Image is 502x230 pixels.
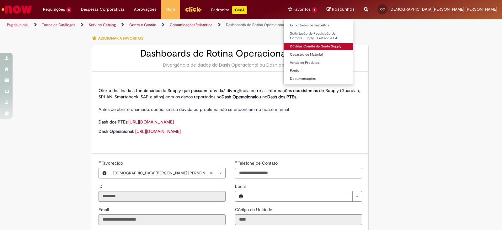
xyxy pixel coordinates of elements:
[113,168,210,178] span: [DEMOGRAPHIC_DATA][PERSON_NAME] [PERSON_NAME]
[235,183,247,189] span: Local
[43,6,65,13] span: Requisições
[99,183,104,189] label: Somente leitura - ID
[232,6,247,14] p: +GenAi
[267,94,297,100] strong: Dash dos PTEs.
[101,160,124,166] span: Favorecido, Cristiane Medeiros Cascaes
[99,88,360,100] span: Oferta destinada a funcionários do Supply que possuem dúvida/ divergência entre as informações do...
[284,22,353,29] a: Exibir todos os Favoritos
[185,4,202,14] img: click_logo_yellow_360x200.png
[284,43,353,50] a: Dúvidas Comite de Gente Supply
[389,7,497,12] span: [DEMOGRAPHIC_DATA][PERSON_NAME] [PERSON_NAME]
[99,48,362,59] h2: Dashboards de Rotina Operacional Supply
[110,168,225,178] a: [DEMOGRAPHIC_DATA][PERSON_NAME] [PERSON_NAME]Limpar campo Favorecido
[284,30,353,42] a: Solicitação de Requisição de Compra Supply - Fretado e PAT
[235,214,362,225] input: Código da Unidade
[293,6,311,13] span: Favoritos
[99,62,362,68] div: Divergência de dados do Dash Operacional ou Dash dos PTEs
[98,36,143,41] span: Adicionar a Favoritos
[99,161,101,163] span: Obrigatório Preenchido
[312,7,317,13] span: 6
[284,67,353,74] a: Ponto
[92,32,147,45] button: Adicionar a Favoritos
[5,19,330,31] ul: Trilhas de página
[166,6,175,13] span: More
[235,191,247,201] button: Local, Visualizar este registro
[284,51,353,58] a: Cadastro de Material
[128,119,174,125] a: [URL][DOMAIN_NAME]
[247,191,362,201] a: Limpar campo Local
[89,22,116,27] a: Service Catalog
[99,107,289,112] span: Antes de abrir o chamado, confira se sua dúvida ou problema não se encontram no nosso manual
[327,7,355,13] a: Rascunhos
[235,161,238,163] span: Obrigatório Preenchido
[66,7,72,13] span: 8
[134,6,156,13] span: Aprovações
[1,3,33,16] img: ServiceNow
[99,119,128,125] strong: Dash dos PTEs:
[235,206,274,213] label: Somente leitura - Código da Unidade
[42,22,75,27] a: Todos os Catálogos
[222,94,256,100] strong: Dash Operacional
[226,22,298,27] a: Dashboards de Rotina Operacional Supply
[99,168,110,178] button: Favorecido, Visualizar este registro Cristiane Medeiros Cascaes
[284,75,353,82] a: Documentações
[129,22,156,27] a: Gente e Gestão
[99,191,226,202] input: ID
[332,6,355,12] span: Rascunhos
[380,7,385,11] span: CC
[99,214,226,225] input: Email
[238,160,279,166] span: Telefone de Contato
[284,59,353,66] a: Venda de Produtos
[99,206,110,213] label: Somente leitura - Email
[211,6,247,14] div: Padroniza
[283,19,353,84] ul: Favoritos
[235,168,362,178] input: Telefone de Contato
[99,129,134,134] strong: Dash Operacional:
[7,22,29,27] a: Página inicial
[170,22,212,27] a: Comunicação/Relatórios
[206,168,216,178] abbr: Limpar campo Favorecido
[81,6,125,13] span: Despesas Corporativas
[135,129,181,134] a: [URL][DOMAIN_NAME]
